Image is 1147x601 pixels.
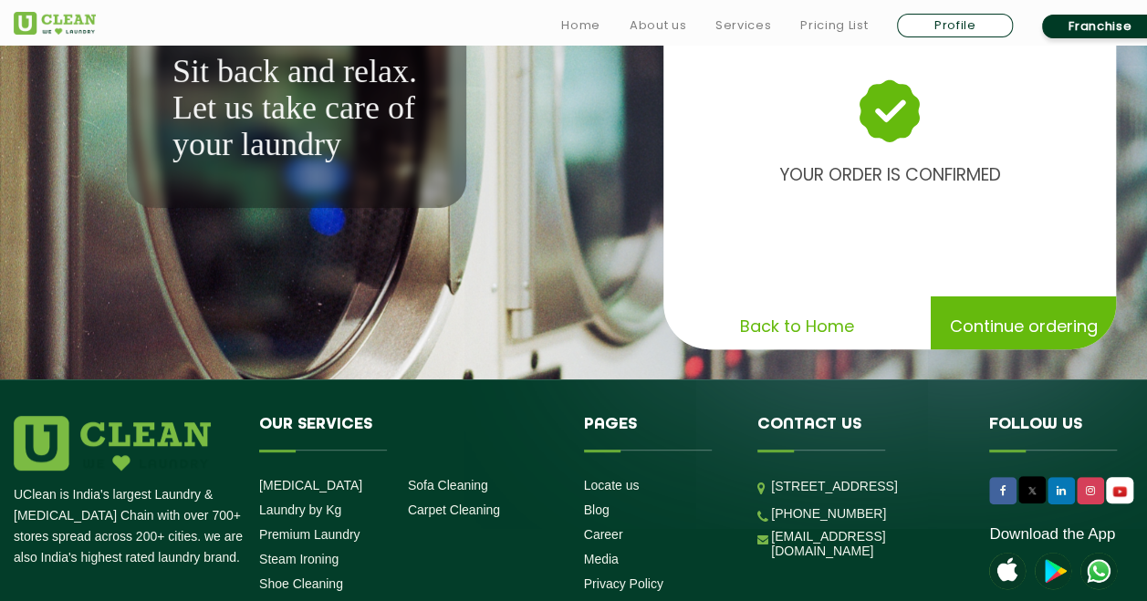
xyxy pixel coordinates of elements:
[584,416,731,451] h4: Pages
[800,15,868,36] a: Pricing List
[259,478,362,492] a: [MEDICAL_DATA]
[860,81,918,142] img: success
[771,506,886,521] a: [PHONE_NUMBER]
[259,503,341,517] a: Laundry by Kg
[14,416,211,471] img: logo.png
[14,484,245,568] p: UClean is India's largest Laundry & [MEDICAL_DATA] Chain with over 700+ stores spread across 200+...
[259,527,360,542] a: Premium Laundry
[715,15,771,36] a: Services
[771,476,962,497] p: [STREET_ADDRESS]
[584,503,610,517] a: Blog
[1080,553,1117,589] img: UClean Laundry and Dry Cleaning
[259,552,339,566] a: Steam Ironing
[259,576,343,591] a: Shoe Cleaning
[408,503,500,517] a: Carpet Cleaning
[259,416,557,451] h4: Our Services
[630,15,686,36] a: About us
[584,478,640,492] a: Locate us
[771,529,962,558] a: [EMAIL_ADDRESS][DOMAIN_NAME]
[989,525,1115,544] a: Download the App
[1035,553,1071,589] img: playstoreicon.png
[408,478,488,492] a: Sofa Cleaning
[779,162,1001,187] b: YOUR ORDER IS CONFIRMED
[897,14,1013,37] a: Profile
[584,527,623,542] a: Career
[14,12,96,35] img: UClean Laundry and Dry Cleaning
[950,310,1098,342] p: Continue ordering
[1108,482,1131,501] img: UClean Laundry and Dry Cleaning
[561,15,600,36] a: Home
[757,416,962,451] h4: Contact us
[584,552,619,566] a: Media
[740,310,854,342] p: Back to Home
[584,576,663,591] a: Privacy Policy
[172,53,421,162] p: Sit back and relax. Let us take care of your laundry
[989,553,1026,589] img: apple-icon.png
